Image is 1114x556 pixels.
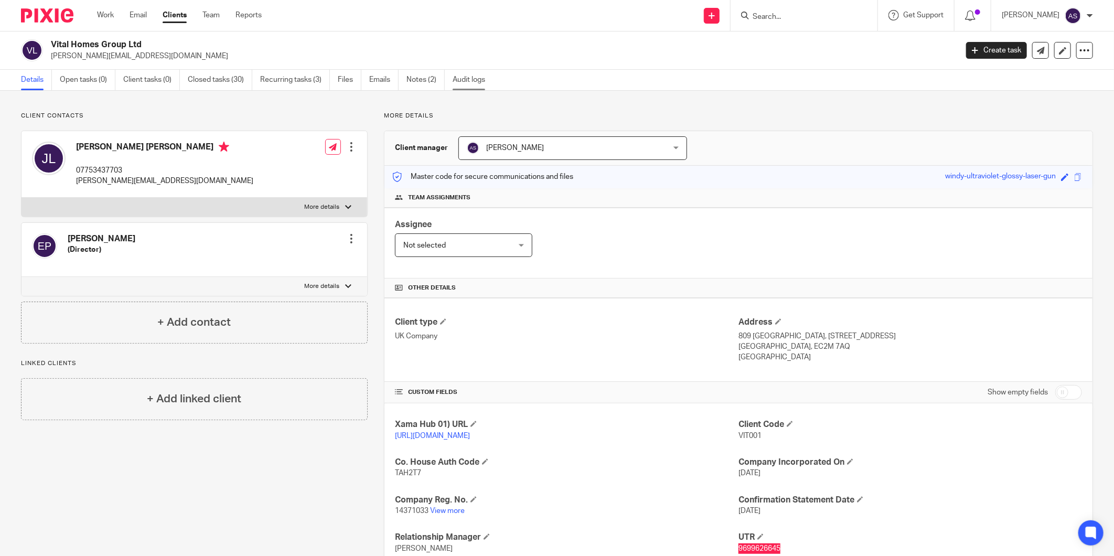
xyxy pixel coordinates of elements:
h4: Client type [395,317,738,328]
h4: Co. House Auth Code [395,457,738,468]
h4: CUSTOM FIELDS [395,388,738,397]
a: Client tasks (0) [123,70,180,90]
span: [PERSON_NAME] [486,144,544,152]
h2: Vital Homes Group Ltd [51,39,770,50]
p: [GEOGRAPHIC_DATA] [738,352,1082,362]
span: VIT001 [738,432,762,440]
a: View more [430,507,465,515]
p: Linked clients [21,359,368,368]
img: svg%3E [467,142,479,154]
h3: Client manager [395,143,448,153]
a: Audit logs [453,70,493,90]
p: More details [305,203,340,211]
span: Other details [408,284,456,292]
h4: [PERSON_NAME] [PERSON_NAME] [76,142,253,155]
a: Recurring tasks (3) [260,70,330,90]
a: Details [21,70,52,90]
span: Get Support [903,12,944,19]
p: [PERSON_NAME][EMAIL_ADDRESS][DOMAIN_NAME] [76,176,253,186]
p: 07753437703 [76,165,253,176]
input: Search [752,13,846,22]
h4: Company Incorporated On [738,457,1082,468]
h4: UTR [738,532,1082,543]
h4: Company Reg. No. [395,495,738,506]
span: Not selected [403,242,446,249]
p: 809 [GEOGRAPHIC_DATA], [STREET_ADDRESS] [738,331,1082,341]
a: Clients [163,10,187,20]
a: Open tasks (0) [60,70,115,90]
h4: Xama Hub 01) URL [395,419,738,430]
span: 9699626645 [738,545,780,552]
i: Primary [219,142,229,152]
span: Team assignments [408,194,470,202]
p: [GEOGRAPHIC_DATA], EC2M 7AQ [738,341,1082,352]
img: svg%3E [1065,7,1081,24]
img: svg%3E [32,233,57,259]
span: TAH2T7 [395,469,421,477]
a: Closed tasks (30) [188,70,252,90]
h4: Relationship Manager [395,532,738,543]
h5: (Director) [68,244,135,255]
h4: + Add linked client [147,391,241,407]
span: [DATE] [738,507,760,515]
a: Work [97,10,114,20]
h4: + Add contact [157,314,231,330]
span: [PERSON_NAME] [395,545,453,552]
h4: Address [738,317,1082,328]
label: Show empty fields [988,387,1048,398]
div: windy-ultraviolet-glossy-laser-gun [945,171,1056,183]
h4: Client Code [738,419,1082,430]
a: Email [130,10,147,20]
p: Client contacts [21,112,368,120]
p: More details [384,112,1093,120]
a: [URL][DOMAIN_NAME] [395,432,470,440]
a: Team [202,10,220,20]
a: Emails [369,70,399,90]
p: More details [305,282,340,291]
img: svg%3E [32,142,66,175]
h4: [PERSON_NAME] [68,233,135,244]
a: Create task [966,42,1027,59]
h4: Confirmation Statement Date [738,495,1082,506]
p: [PERSON_NAME][EMAIL_ADDRESS][DOMAIN_NAME] [51,51,950,61]
span: Assignee [395,220,432,229]
p: Master code for secure communications and files [392,172,573,182]
img: svg%3E [21,39,43,61]
span: 14371033 [395,507,429,515]
a: Files [338,70,361,90]
p: UK Company [395,331,738,341]
a: Notes (2) [406,70,445,90]
p: [PERSON_NAME] [1002,10,1059,20]
span: [DATE] [738,469,760,477]
a: Reports [235,10,262,20]
img: Pixie [21,8,73,23]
